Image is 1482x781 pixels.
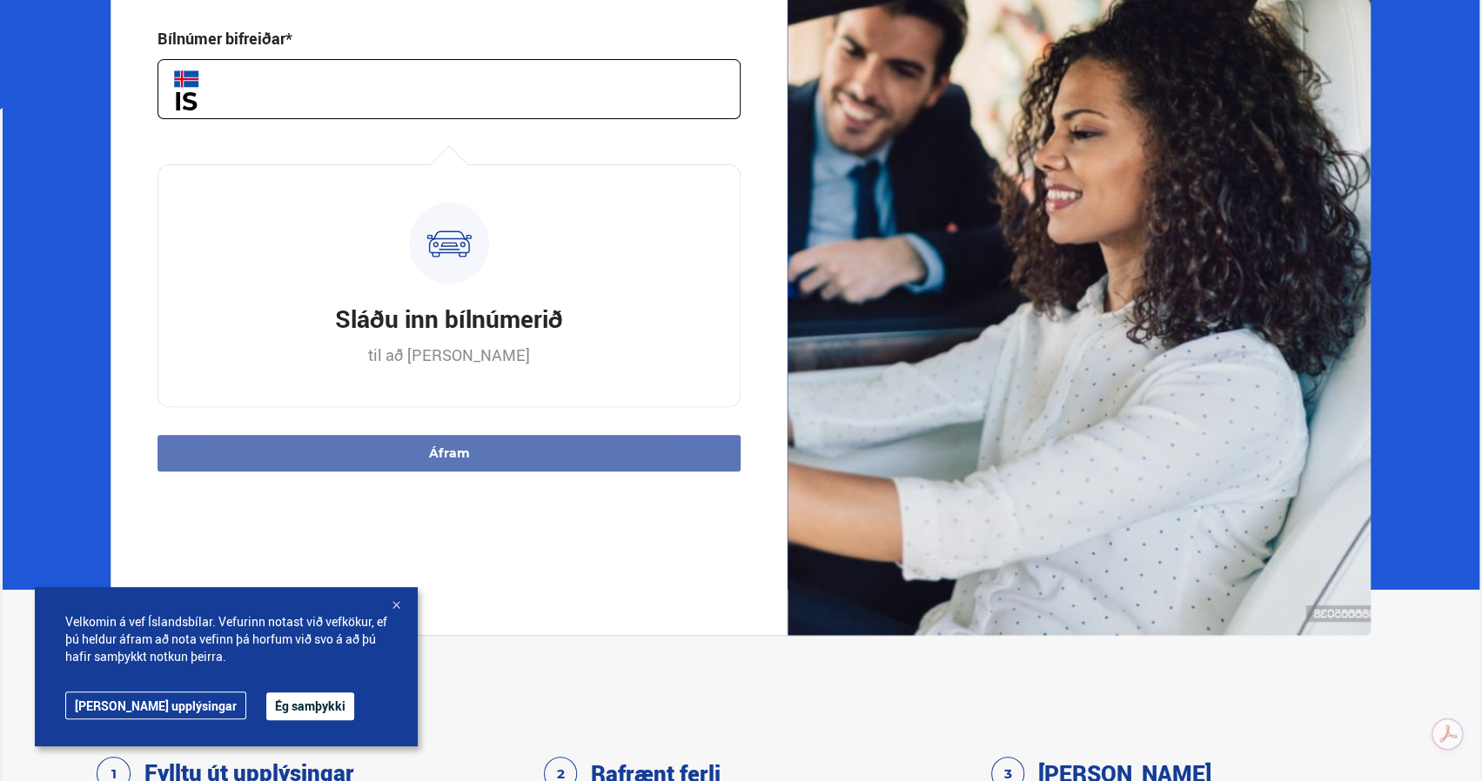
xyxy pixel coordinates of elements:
button: Ég samþykki [266,692,354,720]
h3: Sláðu inn bílnúmerið [335,302,563,335]
a: [PERSON_NAME] upplýsingar [65,691,246,719]
span: Velkomin á vef Íslandsbílar. Vefurinn notast við vefkökur, ef þú heldur áfram að nota vefinn þá h... [65,613,387,665]
p: til að [PERSON_NAME] [368,344,530,365]
button: Áfram [158,435,741,471]
button: Opna LiveChat spjallviðmót [14,7,66,59]
div: Bílnúmer bifreiðar* [158,28,292,49]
